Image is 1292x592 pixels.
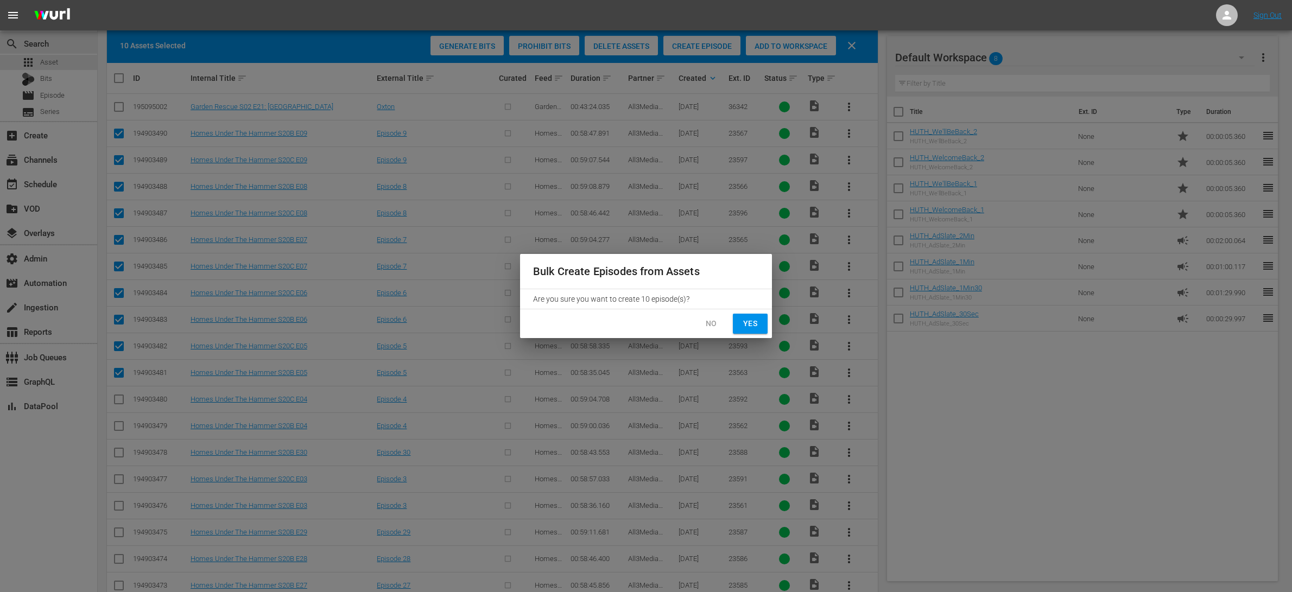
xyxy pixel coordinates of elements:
[742,317,759,330] span: Yes
[702,317,720,330] span: No
[26,3,78,28] img: ans4CAIJ8jUAAAAAAAAAAAAAAAAAAAAAAAAgQb4GAAAAAAAAAAAAAAAAAAAAAAAAJMjXAAAAAAAAAAAAAAAAAAAAAAAAgAT5G...
[694,314,729,334] button: No
[1253,11,1282,20] a: Sign Out
[7,9,20,22] span: menu
[533,263,759,280] h2: Bulk Create Episodes from Assets
[520,289,772,309] div: Are you sure you want to create 10 episode(s)?
[733,314,768,334] button: Yes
